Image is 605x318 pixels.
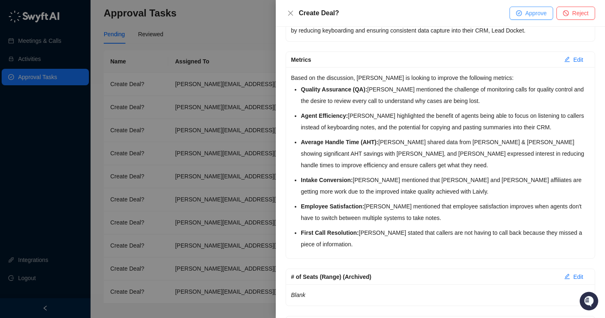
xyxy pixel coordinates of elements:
[291,272,558,281] div: # of Seats (Range) (Archived)
[140,77,150,87] button: Start new chat
[291,72,590,84] p: Based on the discussion, [PERSON_NAME] is looking to improve the following metrics:
[8,33,150,46] p: Welcome 👋
[5,112,34,127] a: 📚Docs
[301,112,348,119] strong: Agent Efficiency:
[301,177,353,183] strong: Intake Conversion:
[301,227,590,250] li: [PERSON_NAME] stated that callers are not having to call back because they missed a piece of info...
[573,272,583,281] span: Edit
[45,115,63,124] span: Status
[301,229,359,236] strong: First Call Resolution:
[558,270,590,283] button: Edit
[8,75,23,89] img: 5124521997842_fc6d7dfcefe973c2e489_88.png
[28,75,135,83] div: Start new chat
[301,203,364,210] strong: Employee Satisfaction:
[82,136,100,142] span: Pylon
[301,86,367,93] strong: Quality Assurance (QA):
[572,9,589,18] span: Reject
[301,110,590,133] li: [PERSON_NAME] highlighted the benefit of agents being able to focus on listening to callers inste...
[301,174,590,197] li: [PERSON_NAME] mentioned that [PERSON_NAME] and [PERSON_NAME] affiliates are getting more work due...
[16,115,30,124] span: Docs
[301,136,590,171] li: [PERSON_NAME] shared data from [PERSON_NAME] & [PERSON_NAME] showing significant AHT savings with...
[299,8,510,18] div: Create Deal?
[291,55,558,64] div: Metrics
[8,8,25,25] img: Swyft AI
[301,139,378,145] strong: Average Handle Time (AHT):
[34,112,67,127] a: 📶Status
[558,53,590,66] button: Edit
[556,7,595,20] button: Reject
[573,55,583,64] span: Edit
[58,135,100,142] a: Powered byPylon
[516,10,522,16] span: check-circle
[28,83,104,89] div: We're available if you need us!
[287,10,294,16] span: close
[8,116,15,123] div: 📚
[579,291,601,313] iframe: Open customer support
[563,10,569,16] span: stop
[301,84,590,107] li: [PERSON_NAME] mentioned the challenge of monitoring calls for quality control and the desire to r...
[8,46,150,59] h2: How can we help?
[37,116,44,123] div: 📶
[301,201,590,224] li: [PERSON_NAME] mentioned that employee satisfaction improves when agents don't have to switch betw...
[510,7,553,20] button: Approve
[525,9,547,18] span: Approve
[564,274,570,279] span: edit
[564,56,570,62] span: edit
[291,292,305,298] em: Blank
[286,8,296,18] button: Close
